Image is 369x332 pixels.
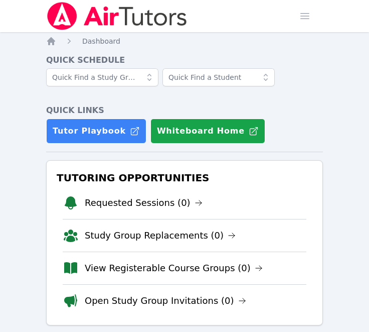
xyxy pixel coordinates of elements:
[46,36,323,46] nav: Breadcrumb
[46,68,158,86] input: Quick Find a Study Group
[85,229,236,243] a: Study Group Replacements (0)
[82,36,120,46] a: Dashboard
[46,104,323,117] h4: Quick Links
[46,2,188,30] img: Air Tutors
[82,37,120,45] span: Dashboard
[85,294,246,308] a: Open Study Group Invitations (0)
[162,68,275,86] input: Quick Find a Student
[46,54,323,66] h4: Quick Schedule
[55,169,314,187] h3: Tutoring Opportunities
[85,261,263,275] a: View Registerable Course Groups (0)
[85,196,203,210] a: Requested Sessions (0)
[150,119,265,144] button: Whiteboard Home
[46,119,146,144] a: Tutor Playbook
